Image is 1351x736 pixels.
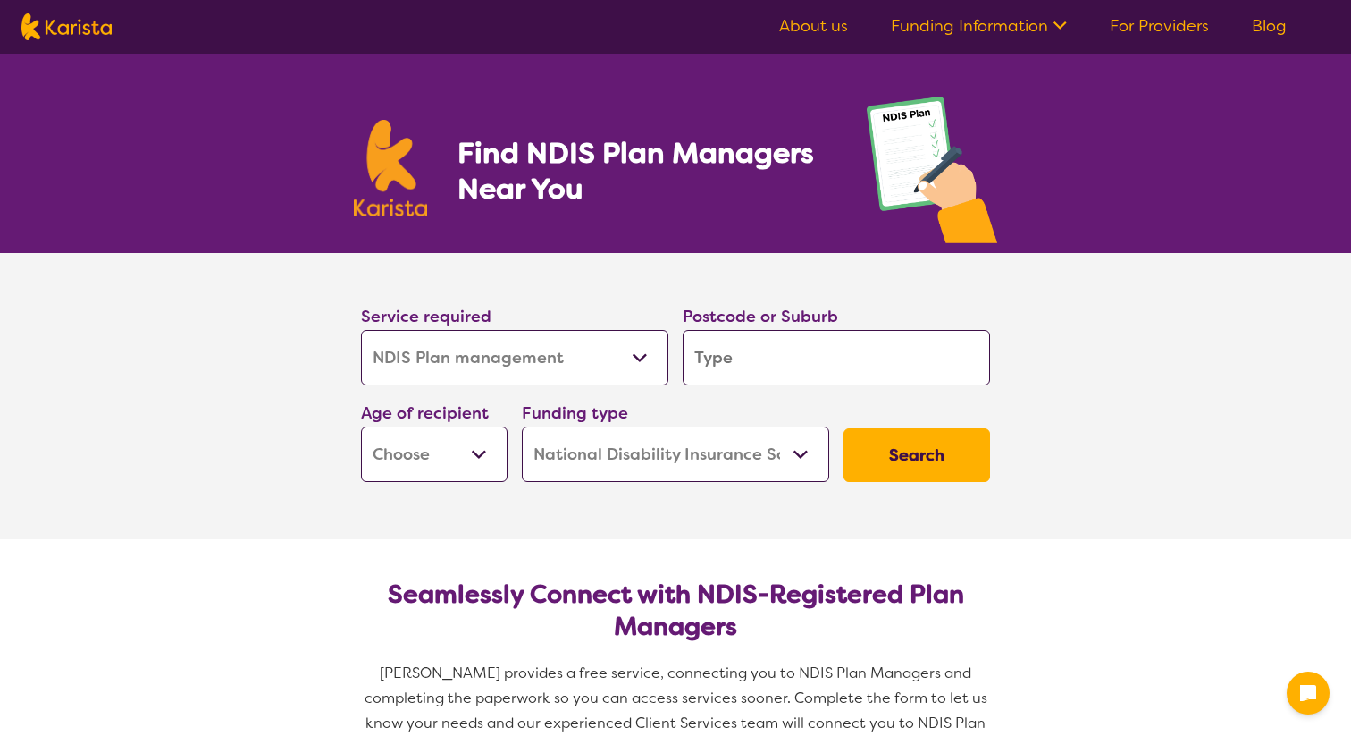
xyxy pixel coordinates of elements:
h2: Seamlessly Connect with NDIS-Registered Plan Managers [375,579,976,643]
label: Postcode or Suburb [683,306,838,327]
a: About us [779,15,848,37]
img: plan-management [867,97,997,253]
a: Blog [1252,15,1287,37]
label: Age of recipient [361,402,489,424]
a: Funding Information [891,15,1067,37]
a: For Providers [1110,15,1209,37]
label: Service required [361,306,491,327]
label: Funding type [522,402,628,424]
h1: Find NDIS Plan Managers Near You [457,135,831,207]
input: Type [683,330,990,385]
img: Karista logo [21,13,112,40]
button: Search [843,428,990,482]
img: Karista logo [354,120,427,216]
